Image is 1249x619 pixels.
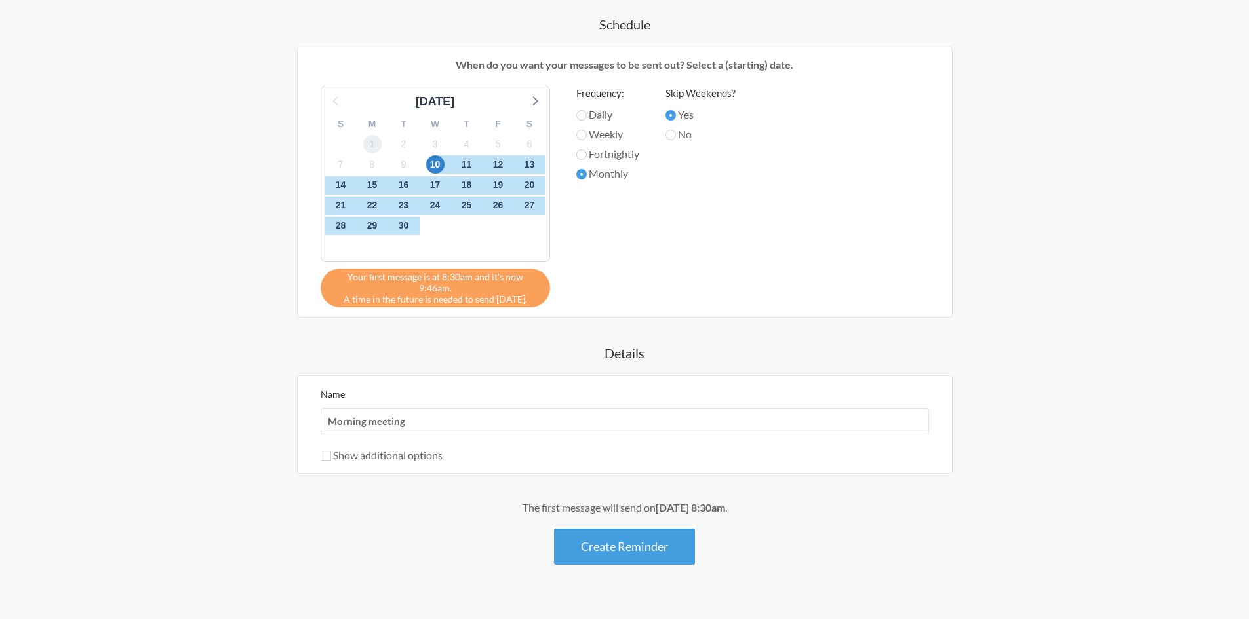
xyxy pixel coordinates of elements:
[332,155,350,174] span: Tuesday, October 7, 2025
[576,166,639,181] label: Monthly
[665,126,736,142] label: No
[307,57,942,73] p: When do you want your messages to be sent out? Select a (starting) date.
[521,135,539,153] span: Monday, October 6, 2025
[363,217,382,235] span: Wednesday, October 29, 2025
[321,449,443,461] label: Show additional options
[521,197,539,215] span: Monday, October 27, 2025
[363,155,382,174] span: Wednesday, October 8, 2025
[554,529,695,565] button: Create Reminder
[332,217,350,235] span: Tuesday, October 28, 2025
[665,107,736,122] label: Yes
[245,500,1005,516] div: The first message will send on .
[357,114,388,134] div: M
[332,197,350,215] span: Tuesday, October 21, 2025
[395,217,413,235] span: Thursday, October 30, 2025
[426,197,445,215] span: Friday, October 24, 2025
[388,114,420,134] div: T
[395,155,413,174] span: Thursday, October 9, 2025
[420,114,451,134] div: W
[489,135,507,153] span: Sunday, October 5, 2025
[330,271,540,293] span: Your first message is at 8:30am and it's now 9:46am.
[395,176,413,195] span: Thursday, October 16, 2025
[321,451,331,461] input: Show additional options
[489,176,507,195] span: Sunday, October 19, 2025
[321,408,929,434] input: We suggest a 2 to 4 word name
[576,130,587,140] input: Weekly
[665,130,676,140] input: No
[576,169,587,179] input: Monthly
[451,114,483,134] div: T
[514,114,545,134] div: S
[665,110,676,121] input: Yes
[395,135,413,153] span: Thursday, October 2, 2025
[245,15,1005,33] h4: Schedule
[489,197,507,215] span: Sunday, October 26, 2025
[458,176,476,195] span: Saturday, October 18, 2025
[426,135,445,153] span: Friday, October 3, 2025
[426,176,445,195] span: Friday, October 17, 2025
[321,388,345,400] label: Name
[576,146,639,162] label: Fortnightly
[363,135,382,153] span: Wednesday, October 1, 2025
[410,93,460,111] div: [DATE]
[521,176,539,195] span: Monday, October 20, 2025
[483,114,514,134] div: F
[325,114,357,134] div: S
[576,149,587,160] input: Fortnightly
[395,197,413,215] span: Thursday, October 23, 2025
[656,501,725,514] strong: [DATE] 8:30am
[426,155,445,174] span: Friday, October 10, 2025
[363,197,382,215] span: Wednesday, October 22, 2025
[665,86,736,101] label: Skip Weekends?
[576,86,639,101] label: Frequency:
[332,176,350,195] span: Tuesday, October 14, 2025
[458,155,476,174] span: Saturday, October 11, 2025
[363,176,382,195] span: Wednesday, October 15, 2025
[489,155,507,174] span: Sunday, October 12, 2025
[576,107,639,122] label: Daily
[576,126,639,142] label: Weekly
[458,197,476,215] span: Saturday, October 25, 2025
[458,135,476,153] span: Saturday, October 4, 2025
[245,344,1005,362] h4: Details
[521,155,539,174] span: Monday, October 13, 2025
[321,269,550,307] div: A time in the future is needed to send [DATE].
[576,110,587,121] input: Daily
